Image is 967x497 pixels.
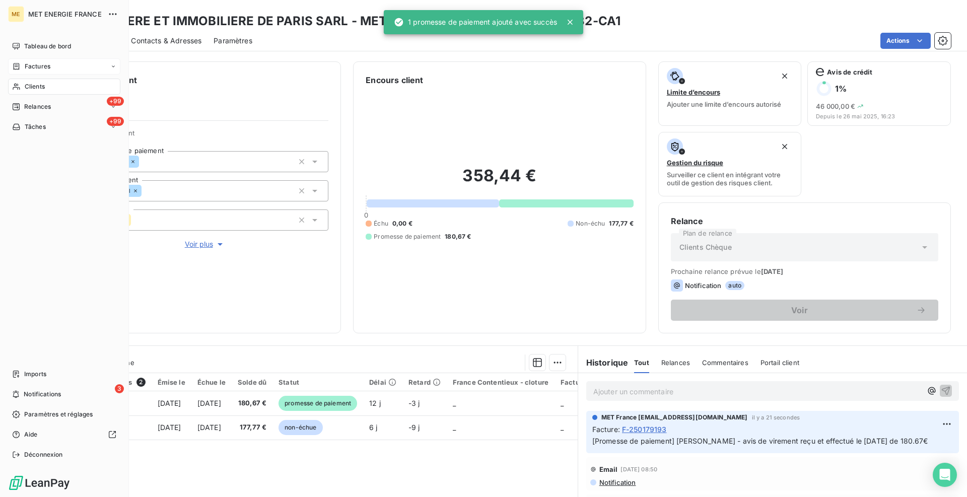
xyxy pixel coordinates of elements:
[561,423,564,432] span: _
[592,424,620,435] span: Facture :
[827,68,872,76] span: Avis de crédit
[702,359,748,367] span: Commentaires
[685,281,722,290] span: Notification
[667,100,781,108] span: Ajouter une limite d’encours autorisé
[214,36,252,46] span: Paramètres
[158,423,181,432] span: [DATE]
[24,390,61,399] span: Notifications
[671,267,938,275] span: Prochaine relance prévue le
[761,267,784,275] span: [DATE]
[197,378,226,386] div: Échue le
[835,84,847,94] h6: 1 %
[453,399,456,407] span: _
[279,378,357,386] div: Statut
[131,36,201,46] span: Contacts & Adresses
[576,219,605,228] span: Non-échu
[408,378,441,386] div: Retard
[752,414,800,420] span: il y a 21 secondes
[366,166,633,196] h2: 358,44 €
[561,378,630,386] div: Facture / Echéancier
[197,423,221,432] span: [DATE]
[761,359,799,367] span: Portail client
[561,399,564,407] span: _
[25,122,46,131] span: Tâches
[620,466,657,472] span: [DATE] 08:50
[8,6,24,22] div: ME
[667,159,723,167] span: Gestion du risque
[408,399,420,407] span: -3 j
[408,423,420,432] span: -9 j
[158,378,185,386] div: Émise le
[374,219,388,228] span: Échu
[816,113,942,119] span: Depuis le 26 mai 2025, 16:23
[816,102,855,110] span: 46 000,00 €
[366,74,423,86] h6: Encours client
[8,475,71,491] img: Logo LeanPay
[453,378,548,386] div: France Contentieux - cloture
[25,62,50,71] span: Factures
[634,359,649,367] span: Tout
[142,186,150,195] input: Ajouter une valeur
[238,398,266,408] span: 180,67 €
[622,424,667,435] span: F-250179193
[115,384,124,393] span: 3
[725,281,744,290] span: auto
[28,10,102,18] span: MET ENERGIE FRANCE
[25,82,45,91] span: Clients
[445,232,471,241] span: 180,67 €
[89,12,620,30] h3: FONCIERE ET IMMOBILIERE DE PARIS SARL - METFRA000001060_30002141033932-CA1
[136,378,146,387] span: 2
[667,171,793,187] span: Surveiller ce client en intégrant votre outil de gestion des risques client.
[578,357,629,369] h6: Historique
[880,33,931,49] button: Actions
[369,399,381,407] span: 12 j
[369,378,396,386] div: Délai
[131,216,139,225] input: Ajouter une valeur
[671,300,938,321] button: Voir
[24,410,93,419] span: Paramètres et réglages
[933,463,957,487] div: Open Intercom Messenger
[601,413,748,422] span: MET France [EMAIL_ADDRESS][DOMAIN_NAME]
[394,13,557,31] div: 1 promesse de paiement ajouté avec succès
[279,396,357,411] span: promesse de paiement
[107,97,124,106] span: +99
[661,359,690,367] span: Relances
[392,219,412,228] span: 0,00 €
[671,215,938,227] h6: Relance
[369,423,377,432] span: 6 j
[81,239,328,250] button: Voir plus
[238,378,266,386] div: Solde dû
[107,117,124,126] span: +99
[24,42,71,51] span: Tableau de bord
[374,232,441,241] span: Promesse de paiement
[24,102,51,111] span: Relances
[598,478,636,486] span: Notification
[24,450,63,459] span: Déconnexion
[592,437,928,445] span: [Promesse de paiement] [PERSON_NAME] - avis de virement reçu et effectué le [DATE] de 180.67€
[185,239,225,249] span: Voir plus
[158,399,181,407] span: [DATE]
[238,422,266,433] span: 177,77 €
[279,420,322,435] span: non-échue
[658,61,802,126] button: Limite d’encoursAjouter une limite d’encours autorisé
[24,430,38,439] span: Aide
[8,427,120,443] a: Aide
[81,129,328,143] span: Propriétés Client
[609,219,633,228] span: 177,77 €
[364,211,368,219] span: 0
[679,242,732,252] span: Clients Chèque
[667,88,720,96] span: Limite d’encours
[139,157,147,166] input: Ajouter une valeur
[197,399,221,407] span: [DATE]
[453,423,456,432] span: _
[61,74,328,86] h6: Informations client
[658,132,802,196] button: Gestion du risqueSurveiller ce client en intégrant votre outil de gestion des risques client.
[599,465,618,473] span: Email
[683,306,916,314] span: Voir
[24,370,46,379] span: Imports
